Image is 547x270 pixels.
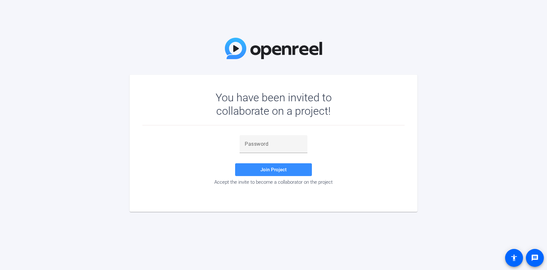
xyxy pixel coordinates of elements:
[531,254,539,262] mat-icon: message
[235,163,312,176] button: Join Project
[510,254,518,262] mat-icon: accessibility
[142,179,405,185] div: Accept the invite to become a collaborator on the project
[245,140,302,148] input: Password
[225,38,322,59] img: OpenReel Logo
[260,167,287,173] span: Join Project
[197,91,350,118] div: You have been invited to collaborate on a project!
